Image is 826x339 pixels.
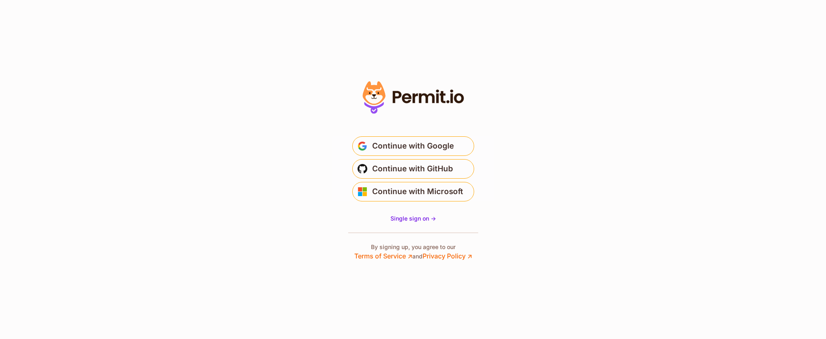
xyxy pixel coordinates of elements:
[390,214,436,223] a: Single sign on ->
[372,162,453,175] span: Continue with GitHub
[354,252,412,260] a: Terms of Service ↗
[352,182,474,201] button: Continue with Microsoft
[352,136,474,156] button: Continue with Google
[372,140,454,153] span: Continue with Google
[390,215,436,222] span: Single sign on ->
[372,185,463,198] span: Continue with Microsoft
[352,159,474,179] button: Continue with GitHub
[423,252,472,260] a: Privacy Policy ↗
[354,243,472,261] p: By signing up, you agree to our and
